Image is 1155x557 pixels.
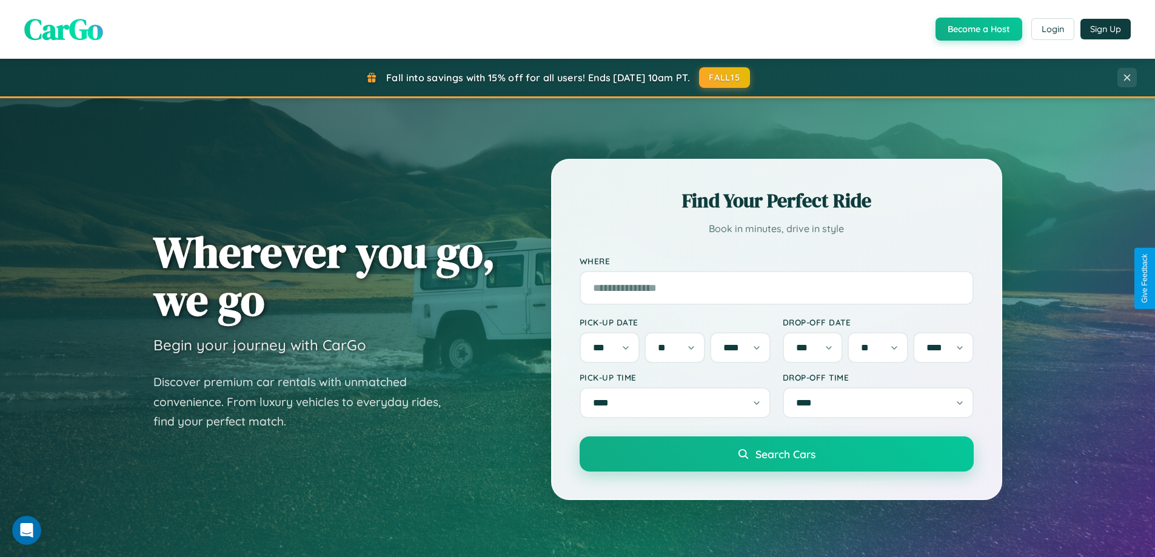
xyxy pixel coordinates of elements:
button: Search Cars [580,436,974,472]
h2: Find Your Perfect Ride [580,187,974,214]
button: Login [1031,18,1074,40]
button: FALL15 [699,67,750,88]
h1: Wherever you go, we go [153,228,495,324]
p: Discover premium car rentals with unmatched convenience. From luxury vehicles to everyday rides, ... [153,372,457,432]
label: Where [580,256,974,266]
p: Book in minutes, drive in style [580,220,974,238]
span: CarGo [24,9,103,49]
iframe: Intercom live chat [12,516,41,545]
div: Give Feedback [1140,254,1149,303]
label: Drop-off Time [783,372,974,382]
label: Pick-up Time [580,372,771,382]
span: Search Cars [755,447,815,461]
label: Drop-off Date [783,317,974,327]
span: Fall into savings with 15% off for all users! Ends [DATE] 10am PT. [386,72,690,84]
button: Sign Up [1080,19,1131,39]
label: Pick-up Date [580,317,771,327]
h3: Begin your journey with CarGo [153,336,366,354]
button: Become a Host [936,18,1022,41]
